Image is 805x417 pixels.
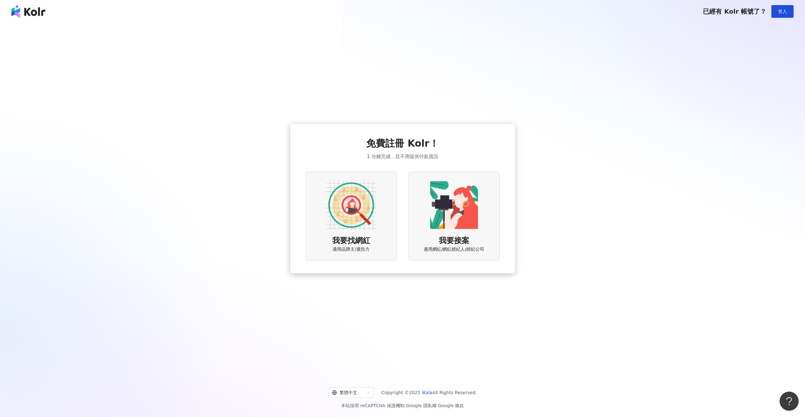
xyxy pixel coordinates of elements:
[11,5,45,18] img: logo
[406,403,437,408] a: Google 隱私權
[703,8,766,15] span: 已經有 Kolr 帳號了？
[366,137,439,150] span: 免費註冊 Kolr！
[332,235,370,246] span: 我要找網紅
[405,403,406,408] span: |
[780,392,799,411] iframe: Help Scout Beacon - Open
[437,403,438,408] span: |
[438,403,464,408] a: Google 條款
[333,246,370,253] span: 適用品牌主/廣告方
[326,180,377,230] img: AD identity option
[367,153,438,160] span: 1 分鐘完成，且不用提供付款資訊
[424,246,484,253] span: 適用網紅/網紅經紀人/經紀公司
[778,9,787,14] span: 登入
[429,180,479,230] img: KOL identity option
[341,402,464,409] span: 本站採用 reCAPTCHA 保護機制
[381,389,477,396] span: Copyright © 2025 All Rights Reserved.
[332,387,364,398] div: 繁體中文
[771,5,794,18] button: 登入
[422,390,432,395] a: iKala
[439,235,469,246] span: 我要接案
